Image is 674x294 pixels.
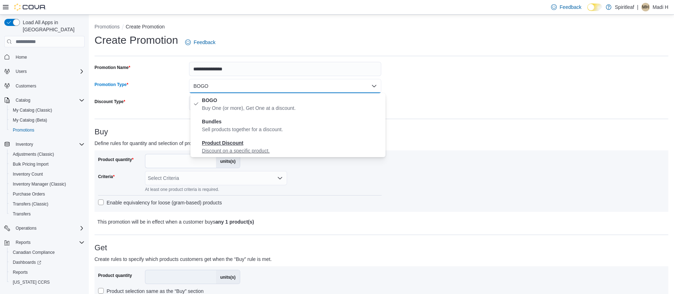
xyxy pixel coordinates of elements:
button: Users [1,66,87,76]
button: Reports [1,237,87,247]
p: | [637,3,638,11]
span: Transfers [10,210,85,218]
h3: Get [95,244,668,252]
span: Transfers (Classic) [10,200,85,208]
label: Enable equivalency for loose (gram-based) products [98,198,222,207]
span: Canadian Compliance [10,248,85,257]
span: Reports [13,238,85,247]
label: units(s) [216,154,240,168]
label: Promotion Type [95,82,128,87]
nav: An example of EuiBreadcrumbs [95,23,668,32]
button: Operations [1,223,87,233]
p: This promotion will be in effect when a customer buys [97,218,523,226]
span: Transfers [13,211,31,217]
strong: Bundles [202,119,221,124]
span: Reports [13,269,28,275]
p: Spiritleaf [615,3,634,11]
button: Customers [1,81,87,91]
span: Canadian Compliance [13,250,55,255]
a: My Catalog (Beta) [10,116,50,124]
button: My Catalog (Beta) [7,115,87,125]
a: [US_STATE] CCRS [10,278,53,287]
span: Purchase Orders [10,190,85,198]
span: Reports [16,240,31,245]
button: BOGO [189,79,381,93]
p: Buy One (or more), Get One at a discount. [202,105,383,112]
a: Adjustments (Classic) [10,150,57,159]
span: Inventory Count [13,171,43,177]
div: At least one product criteria is required. [145,185,240,192]
a: Purchase Orders [10,190,48,198]
span: Load All Apps in [GEOGRAPHIC_DATA] [20,19,85,33]
button: Users [13,67,29,76]
a: Home [13,53,30,62]
button: Open list of options [277,175,283,181]
button: Transfers (Classic) [7,199,87,209]
img: Cova [14,4,46,11]
button: Reports [7,267,87,277]
a: Reports [10,268,31,277]
a: Dashboards [10,258,44,267]
label: units(s) [216,270,240,284]
span: Inventory [16,141,33,147]
span: My Catalog (Beta) [10,116,85,124]
button: Reports [13,238,33,247]
a: Customers [13,82,39,90]
span: Bulk Pricing Import [13,161,49,167]
span: My Catalog (Classic) [13,107,52,113]
button: Operations [13,224,39,232]
p: Create rules to specify which products customers get when the “Buy” rule is met. [95,255,525,263]
label: Product quantity [98,273,132,278]
a: Inventory Count [10,170,46,178]
span: Transfers (Classic) [13,201,48,207]
button: Inventory [13,140,36,149]
span: Users [16,69,27,74]
button: Canadian Compliance [7,247,87,257]
span: Dashboards [10,258,85,267]
b: any 1 product(s) [215,219,254,225]
button: Home [1,52,87,62]
button: Adjustments (Classic) [7,149,87,159]
h1: Create Promotion [95,33,178,47]
button: Transfers [7,209,87,219]
a: Bulk Pricing Import [10,160,52,169]
a: My Catalog (Classic) [10,106,55,114]
a: Canadian Compliance [10,248,58,257]
span: Feedback [560,4,581,11]
label: Product quantity [98,157,134,162]
a: Feedback [182,35,218,49]
span: Catalog [13,96,85,105]
span: Adjustments (Classic) [13,151,54,157]
span: Customers [16,83,36,89]
label: Discount Type [95,99,125,105]
a: Promotions [10,126,37,134]
p: Madi H [653,3,668,11]
div: Madi H [641,3,650,11]
span: Customers [13,81,85,90]
p: Sell products together for a discount. [202,126,383,133]
span: MH [642,3,649,11]
span: Home [16,54,27,60]
span: Inventory Count [10,170,85,178]
div: Select listbox [190,93,385,157]
a: Transfers [10,210,33,218]
span: Adjustments (Classic) [10,150,85,159]
button: Bulk Pricing Import [7,159,87,169]
button: [US_STATE] CCRS [7,277,87,287]
span: My Catalog (Beta) [13,117,47,123]
strong: Product Discount [202,140,243,146]
span: Inventory [13,140,85,149]
a: Dashboards [7,257,87,267]
p: Discount on a specific product. [202,147,383,154]
span: Feedback [194,39,215,46]
button: Inventory [1,139,87,149]
span: [US_STATE] CCRS [13,279,50,285]
span: Purchase Orders [13,191,45,197]
span: My Catalog (Classic) [10,106,85,114]
a: Inventory Manager (Classic) [10,180,69,188]
button: Catalog [13,96,33,105]
h3: Buy [95,128,668,136]
span: Promotions [13,127,34,133]
strong: BOGO [202,97,217,103]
